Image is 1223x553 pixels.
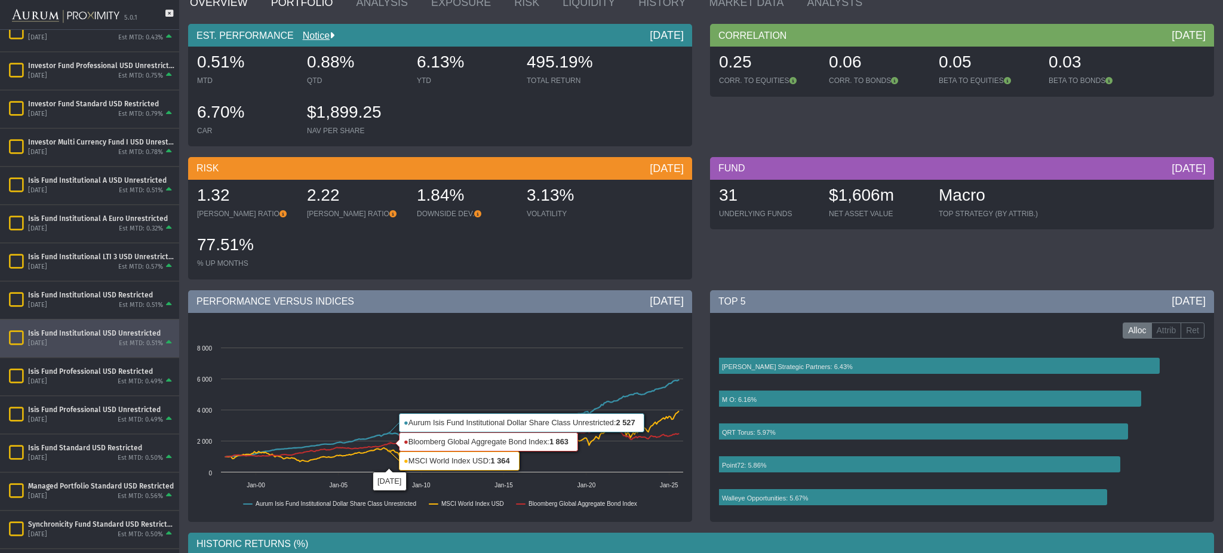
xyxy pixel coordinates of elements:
label: Attrib [1151,322,1182,339]
div: CORR. TO EQUITIES [719,76,817,85]
div: [DATE] [28,110,47,119]
div: VOLATILITY [527,209,625,219]
div: [DATE] [28,33,47,42]
div: Est MTD: 0.43% [118,33,163,42]
div: QTD [307,76,405,85]
text: 6 000 [197,376,212,383]
div: [DATE] [28,492,47,501]
tspan: ● [404,437,408,446]
div: BETA TO BONDS [1049,76,1147,85]
div: 3.13% [527,184,625,209]
div: Est MTD: 0.50% [118,454,163,463]
text: Jan-15 [494,482,513,489]
div: NAV PER SHARE [307,126,405,136]
div: YTD [417,76,515,85]
text: [DATE] [377,477,401,486]
div: CORRELATION [710,24,1214,47]
div: Isis Fund Institutional USD Unrestricted [28,328,174,338]
div: Est MTD: 0.51% [119,339,163,348]
div: Synchronicity Fund Standard USD Restricted [28,520,174,529]
div: Est MTD: 0.75% [118,72,163,81]
div: Macro [939,184,1038,209]
label: Alloc [1123,322,1151,339]
div: [DATE] [28,454,47,463]
div: Isis Fund Institutional LTI 3 USD Unrestricted [28,252,174,262]
div: UNDERLYING FUNDS [719,209,817,219]
div: BETA TO EQUITIES [939,76,1037,85]
text: 8 000 [197,345,212,352]
div: MTD [197,76,295,85]
div: [DATE] [1172,28,1206,42]
div: [DATE] [28,530,47,539]
div: DOWNSIDE DEV. [417,209,515,219]
div: [DATE] [28,225,47,234]
div: [DATE] [1172,161,1206,176]
text: Jan-20 [577,482,596,489]
span: 0.25 [719,53,752,71]
div: 5.0.1 [124,14,137,23]
div: 31 [719,184,817,209]
div: FUND [710,157,1214,180]
div: TOP 5 [710,290,1214,313]
text: Bloomberg Global Aggregate Bond Index [528,500,637,507]
label: Ret [1181,322,1204,339]
div: Isis Fund Professional USD Unrestricted [28,405,174,414]
span: 0.51% [197,53,244,71]
div: Est MTD: 0.78% [118,148,163,157]
tspan: 1 364 [490,456,510,465]
text: MSCI World Index USD: [404,456,510,465]
div: [DATE] [1172,294,1206,308]
text: QRT Torus: 5.97% [722,429,776,436]
div: [DATE] [28,416,47,425]
span: 0.88% [307,53,354,71]
div: 6.70% [197,101,295,126]
div: [PERSON_NAME] RATIO [307,209,405,219]
div: Est MTD: 0.32% [119,225,163,234]
tspan: 2 527 [616,418,635,427]
text: 2 000 [197,438,212,445]
div: 6.13% [417,51,515,76]
div: 1.32 [197,184,295,209]
div: 2.22 [307,184,405,209]
div: Notice [294,29,334,42]
div: NET ASSET VALUE [829,209,927,219]
div: [DATE] [650,294,684,308]
div: Est MTD: 0.79% [118,110,163,119]
div: Investor Fund Standard USD Restricted [28,99,174,109]
text: Jan-10 [412,482,431,489]
text: Jan-00 [247,482,265,489]
div: PERFORMANCE VERSUS INDICES [188,290,692,313]
div: TOTAL RETURN [527,76,625,85]
div: [DATE] [28,72,47,81]
div: Est MTD: 0.51% [119,301,163,310]
text: [PERSON_NAME] Strategic Partners: 6.43% [722,363,853,370]
div: [DATE] [28,263,47,272]
div: [DATE] [28,186,47,195]
text: 0 [208,470,212,477]
div: Est MTD: 0.51% [119,186,163,195]
tspan: ● [404,456,408,465]
div: EST. PERFORMANCE [188,24,692,47]
tspan: 1 863 [549,437,569,446]
div: 495.19% [527,51,625,76]
div: Isis Fund Institutional A Euro Unrestricted [28,214,174,223]
div: [DATE] [28,148,47,157]
div: Est MTD: 0.49% [118,377,163,386]
div: Investor Fund Professional USD Unrestricted [28,61,174,70]
div: [PERSON_NAME] RATIO [197,209,295,219]
text: Aurum Isis Fund Institutional Dollar Share Class Unrestricted: [404,418,635,427]
text: Jan-25 [660,482,678,489]
div: $1,899.25 [307,101,405,126]
div: $1,606m [829,184,927,209]
div: Investor Multi Currency Fund I USD Unrestricted [28,137,174,147]
div: 77.51% [197,234,295,259]
text: Aurum Isis Fund Institutional Dollar Share Class Unrestricted [256,500,416,507]
img: Aurum-Proximity%20white.svg [12,3,119,29]
div: 0.03 [1049,51,1147,76]
div: Est MTD: 0.56% [118,492,163,501]
text: 4 000 [197,407,212,414]
div: CAR [197,126,295,136]
div: [DATE] [650,28,684,42]
div: RISK [188,157,692,180]
text: Point72: 5.86% [722,462,767,469]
